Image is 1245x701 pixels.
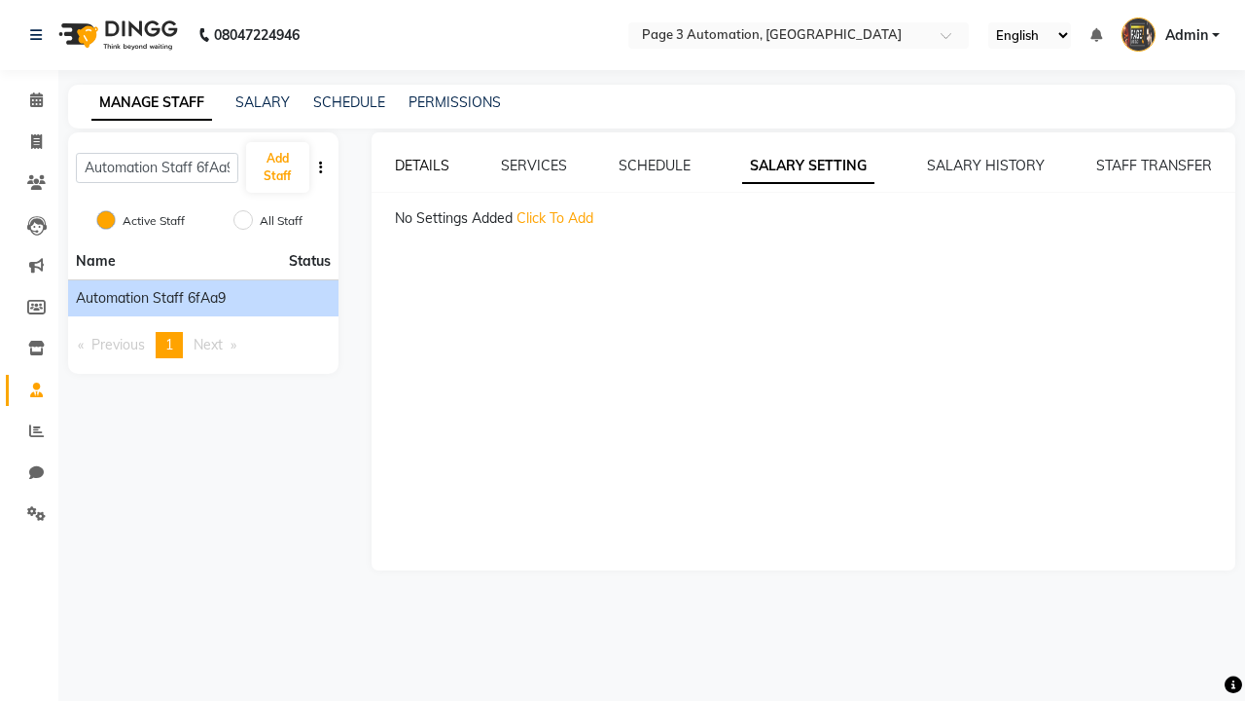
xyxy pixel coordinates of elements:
[501,157,567,174] a: SERVICES
[194,336,223,353] span: Next
[214,8,300,62] b: 08047224946
[619,157,691,174] a: SCHEDULE
[516,209,593,227] span: Click To Add
[50,8,183,62] img: logo
[246,142,309,193] button: Add Staff
[313,93,385,111] a: SCHEDULE
[76,252,116,270] span: Name
[409,93,501,111] a: PERMISSIONS
[289,251,331,272] span: Status
[395,209,513,227] span: No Settings Added
[68,332,338,358] nav: Pagination
[123,212,185,230] label: Active Staff
[165,336,173,353] span: 1
[91,86,212,121] a: MANAGE STAFF
[91,336,145,353] span: Previous
[927,157,1045,174] a: SALARY HISTORY
[260,212,302,230] label: All Staff
[76,153,238,183] input: Search Staff
[1096,157,1212,174] a: STAFF TRANSFER
[395,157,449,174] a: DETAILS
[235,93,290,111] a: SALARY
[76,288,226,309] span: Automation Staff 6fAa9
[742,149,874,184] a: SALARY SETTING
